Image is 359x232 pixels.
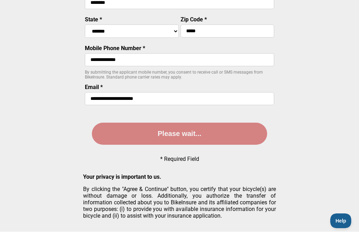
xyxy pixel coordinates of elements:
iframe: Toggle Customer Support [330,214,352,228]
p: By clicking the "Agree & Continue" button, you certify that your bicycle(s) are without damage or... [83,186,276,219]
strong: Your privacy is important to us. [83,174,161,180]
label: Mobile Phone Number * [85,45,145,52]
label: Zip Code * [181,16,207,23]
label: State * [85,16,102,23]
p: * Required Field [160,156,199,163]
p: By submitting the applicant mobile number, you consent to receive call or SMS messages from BikeI... [85,70,274,80]
label: Email * [85,84,103,91]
